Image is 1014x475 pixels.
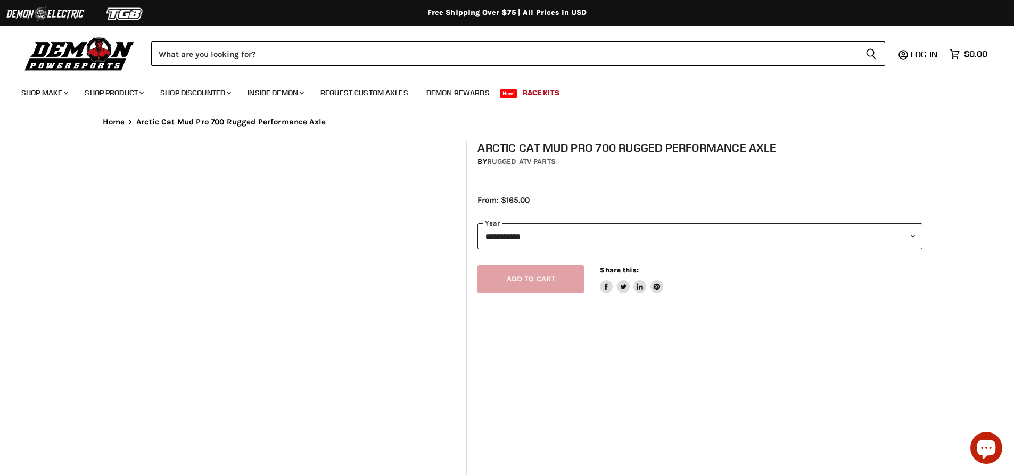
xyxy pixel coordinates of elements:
[964,49,987,59] span: $0.00
[103,118,125,127] a: Home
[136,118,326,127] span: Arctic Cat Mud Pro 700 Rugged Performance Axle
[500,89,518,98] span: New!
[477,156,922,168] div: by
[600,266,638,274] span: Share this:
[906,49,944,59] a: Log in
[85,4,165,24] img: TGB Logo 2
[151,41,885,66] form: Product
[13,82,75,104] a: Shop Make
[967,432,1005,466] inbox-online-store-chat: Shopify online store chat
[21,35,138,72] img: Demon Powersports
[151,41,857,66] input: Search
[418,82,498,104] a: Demon Rewards
[944,46,993,62] a: $0.00
[240,82,310,104] a: Inside Demon
[487,157,556,166] a: Rugged ATV Parts
[5,4,85,24] img: Demon Electric Logo 2
[77,82,150,104] a: Shop Product
[911,49,938,60] span: Log in
[13,78,985,104] ul: Main menu
[152,82,237,104] a: Shop Discounted
[312,82,416,104] a: Request Custom Axles
[477,223,922,249] select: year
[81,118,933,127] nav: Breadcrumbs
[81,8,933,18] div: Free Shipping Over $75 | All Prices In USD
[477,195,530,205] span: From: $165.00
[857,41,885,66] button: Search
[477,141,922,154] h1: Arctic Cat Mud Pro 700 Rugged Performance Axle
[515,82,567,104] a: Race Kits
[600,265,663,294] aside: Share this:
